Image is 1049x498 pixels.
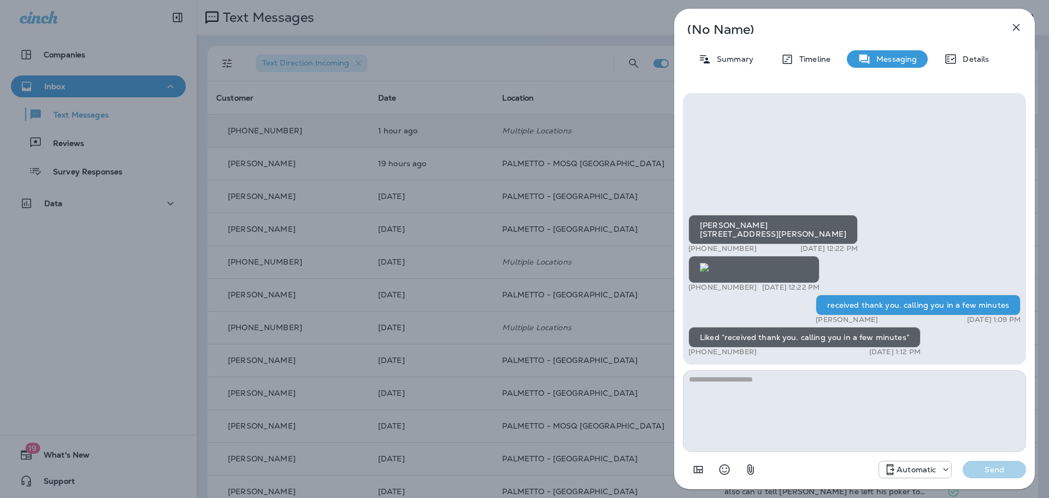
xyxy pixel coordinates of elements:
[869,348,921,356] p: [DATE] 1:12 PM
[688,215,858,244] div: [PERSON_NAME] [STREET_ADDRESS][PERSON_NAME]
[688,327,921,348] div: Liked “received thank you. calling you in a few minutes”
[897,465,936,474] p: Automatic
[871,55,917,63] p: Messaging
[688,244,757,253] p: [PHONE_NUMBER]
[687,459,709,481] button: Add in a premade template
[794,55,830,63] p: Timeline
[711,55,753,63] p: Summary
[816,315,878,324] p: [PERSON_NAME]
[688,348,757,356] p: [PHONE_NUMBER]
[816,295,1021,315] div: received thank you. calling you in a few minutes
[800,244,858,253] p: [DATE] 12:22 PM
[967,315,1021,324] p: [DATE] 1:09 PM
[714,459,735,481] button: Select an emoji
[762,283,820,292] p: [DATE] 12:22 PM
[687,25,986,34] p: (No Name)
[700,263,709,272] img: twilio-download
[688,283,757,292] p: [PHONE_NUMBER]
[957,55,989,63] p: Details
